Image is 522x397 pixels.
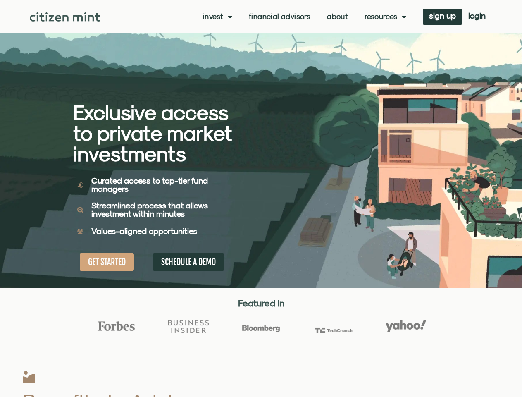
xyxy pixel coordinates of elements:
span: SCHEDULE A DEMO [161,257,216,267]
a: login [462,9,492,25]
a: SCHEDULE A DEMO [153,253,224,271]
a: Financial Advisors [249,12,310,21]
img: Forbes Logo [96,321,136,332]
a: Resources [365,12,406,21]
b: Streamlined process that allows investment within minutes [91,201,208,218]
img: Citizen Mint [30,12,100,22]
a: About [327,12,348,21]
a: GET STARTED [80,253,134,271]
span: sign up [429,13,456,19]
h2: Exclusive access to private market investments [73,102,232,164]
nav: Menu [203,12,406,21]
strong: Featured In [238,298,284,309]
b: Values-aligned opportunities [91,226,197,236]
b: Curated access to top-tier fund managers [91,176,208,194]
a: Invest [203,12,232,21]
span: GET STARTED [88,257,126,267]
span: login [468,13,486,19]
a: sign up [423,9,462,25]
